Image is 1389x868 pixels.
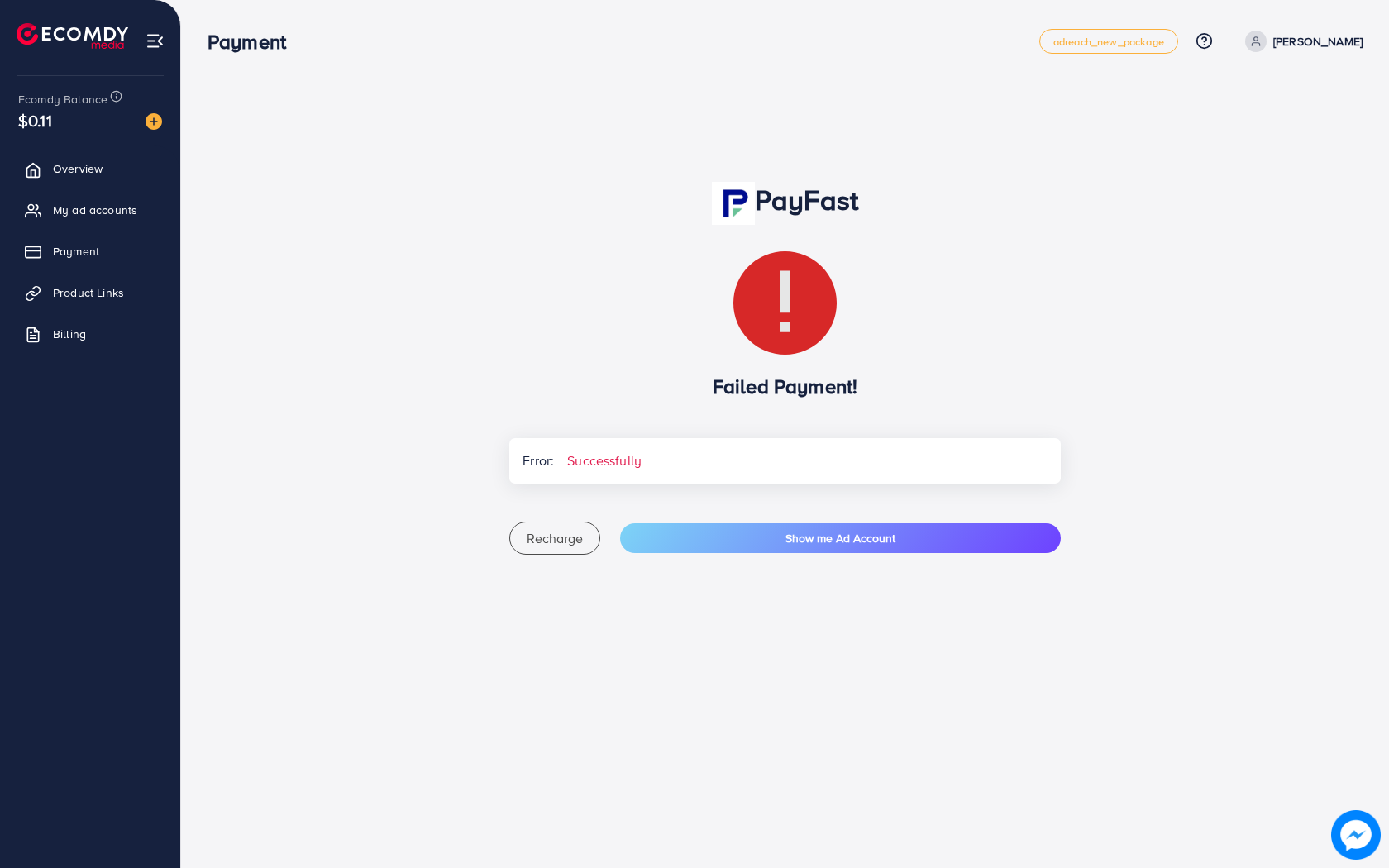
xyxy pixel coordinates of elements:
[18,91,107,107] span: Ecomdy Balance
[509,522,600,555] button: Recharge
[1039,29,1178,54] a: adreach_new_package
[527,529,583,547] span: Recharge
[1273,31,1363,51] p: [PERSON_NAME]
[554,438,655,484] span: Successfully
[17,23,128,49] img: logo
[146,113,162,130] img: image
[509,374,1061,398] h3: Failed Payment!
[1053,36,1164,47] span: adreach_new_package
[53,243,99,260] span: Payment
[1239,31,1363,52] a: [PERSON_NAME]
[12,193,168,227] a: My ad accounts
[12,276,168,309] a: Product Links
[12,317,168,351] a: Billing
[620,523,1061,553] button: Show me Ad Account
[509,182,1061,225] h1: PayFast
[53,284,124,301] span: Product Links
[53,326,86,342] span: Billing
[208,30,299,54] h3: Payment
[785,530,895,546] span: Show me Ad Account
[509,438,554,484] span: Error:
[712,182,755,225] img: PayFast
[18,108,52,132] span: $0.11
[146,31,165,50] img: menu
[53,160,103,177] span: Overview
[733,251,837,355] img: Error
[53,202,137,218] span: My ad accounts
[12,235,168,268] a: Payment
[12,152,168,185] a: Overview
[1331,810,1381,860] img: image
